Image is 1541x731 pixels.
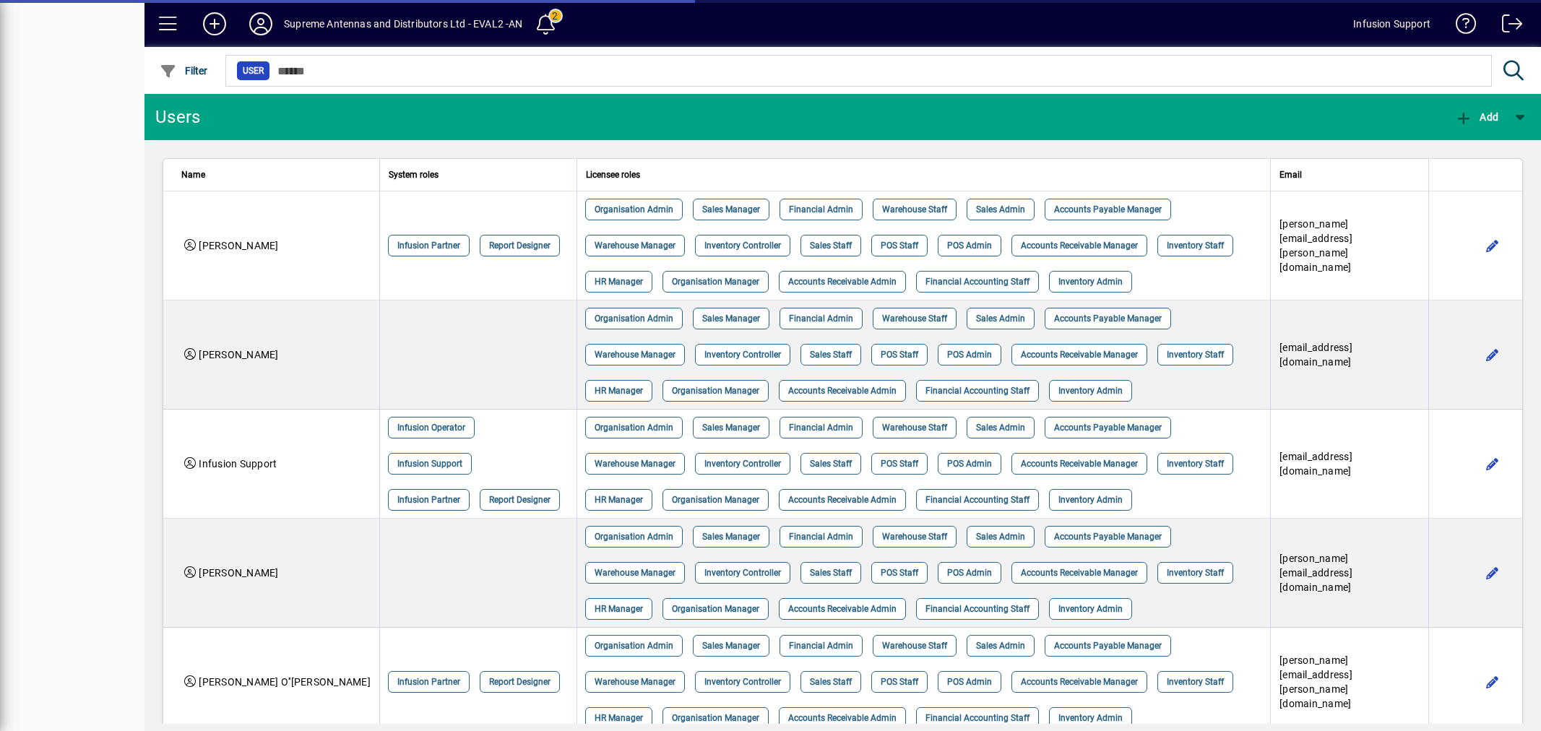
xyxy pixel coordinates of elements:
[397,457,462,471] span: Infusion Support
[595,566,675,580] span: Warehouse Manager
[810,238,852,253] span: Sales Staff
[702,529,760,544] span: Sales Manager
[789,420,853,435] span: Financial Admin
[1054,420,1162,435] span: Accounts Payable Manager
[199,458,277,470] span: Infusion Support
[595,311,673,326] span: Organisation Admin
[1279,167,1302,183] span: Email
[947,238,992,253] span: POS Admin
[702,639,760,653] span: Sales Manager
[881,347,918,362] span: POS Staff
[881,457,918,471] span: POS Staff
[595,202,673,217] span: Organisation Admin
[199,567,278,579] span: [PERSON_NAME]
[925,384,1030,398] span: Financial Accounting Staff
[1054,639,1162,653] span: Accounts Payable Manager
[947,566,992,580] span: POS Admin
[595,420,673,435] span: Organisation Admin
[672,274,759,289] span: Organisation Manager
[243,64,264,78] span: User
[976,529,1025,544] span: Sales Admin
[1058,711,1123,725] span: Inventory Admin
[1445,3,1477,50] a: Knowledge Base
[595,457,675,471] span: Warehouse Manager
[1455,111,1498,123] span: Add
[1058,274,1123,289] span: Inventory Admin
[810,347,852,362] span: Sales Staff
[586,167,640,183] span: Licensee roles
[702,420,760,435] span: Sales Manager
[489,238,551,253] span: Report Designer
[1021,457,1138,471] span: Accounts Receivable Manager
[397,238,460,253] span: Infusion Partner
[1021,675,1138,689] span: Accounts Receivable Manager
[976,202,1025,217] span: Sales Admin
[882,529,947,544] span: Warehouse Staff
[672,493,759,507] span: Organisation Manager
[595,675,675,689] span: Warehouse Manager
[160,65,208,77] span: Filter
[595,384,643,398] span: HR Manager
[672,711,759,725] span: Organisation Manager
[702,311,760,326] span: Sales Manager
[1021,566,1138,580] span: Accounts Receivable Manager
[788,384,897,398] span: Accounts Receivable Admin
[397,420,465,435] span: Infusion Operator
[1481,561,1504,584] button: Edit
[976,639,1025,653] span: Sales Admin
[1054,529,1162,544] span: Accounts Payable Manager
[882,202,947,217] span: Warehouse Staff
[789,311,853,326] span: Financial Admin
[1279,342,1352,368] span: [EMAIL_ADDRESS][DOMAIN_NAME]
[789,639,853,653] span: Financial Admin
[947,347,992,362] span: POS Admin
[199,676,371,688] span: [PERSON_NAME] O''[PERSON_NAME]
[181,167,205,183] span: Name
[397,675,460,689] span: Infusion Partner
[181,167,371,183] div: Name
[1054,311,1162,326] span: Accounts Payable Manager
[1279,218,1352,273] span: [PERSON_NAME][EMAIL_ADDRESS][PERSON_NAME][DOMAIN_NAME]
[238,11,284,37] button: Profile
[191,11,238,37] button: Add
[704,457,781,471] span: Inventory Controller
[881,566,918,580] span: POS Staff
[156,58,212,84] button: Filter
[704,566,781,580] span: Inventory Controller
[1167,347,1224,362] span: Inventory Staff
[284,12,523,35] div: Supreme Antennas and Distributors Ltd - EVAL2 -AN
[788,493,897,507] span: Accounts Receivable Admin
[389,167,439,183] span: System roles
[155,105,217,129] div: Users
[1058,493,1123,507] span: Inventory Admin
[976,311,1025,326] span: Sales Admin
[976,420,1025,435] span: Sales Admin
[947,675,992,689] span: POS Admin
[489,493,551,507] span: Report Designer
[672,384,759,398] span: Organisation Manager
[199,240,278,251] span: [PERSON_NAME]
[1481,670,1504,693] button: Edit
[1058,384,1123,398] span: Inventory Admin
[595,529,673,544] span: Organisation Admin
[1058,602,1123,616] span: Inventory Admin
[595,639,673,653] span: Organisation Admin
[1491,3,1523,50] a: Logout
[1451,104,1502,130] button: Add
[702,202,760,217] span: Sales Manager
[1279,553,1352,593] span: [PERSON_NAME][EMAIL_ADDRESS][DOMAIN_NAME]
[882,420,947,435] span: Warehouse Staff
[810,457,852,471] span: Sales Staff
[1481,452,1504,475] button: Edit
[672,602,759,616] span: Organisation Manager
[925,711,1030,725] span: Financial Accounting Staff
[595,274,643,289] span: HR Manager
[489,675,551,689] span: Report Designer
[595,238,675,253] span: Warehouse Manager
[1353,12,1430,35] div: Infusion Support
[1481,343,1504,366] button: Edit
[1279,451,1352,477] span: [EMAIL_ADDRESS][DOMAIN_NAME]
[881,238,918,253] span: POS Staff
[882,311,947,326] span: Warehouse Staff
[1054,202,1162,217] span: Accounts Payable Manager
